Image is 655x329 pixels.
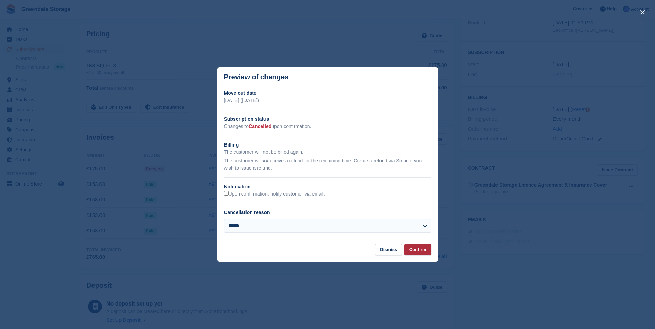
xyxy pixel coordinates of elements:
[224,191,229,196] input: Upon confirmation, notify customer via email.
[224,210,270,215] label: Cancellation reason
[224,191,325,197] label: Upon confirmation, notify customer via email.
[224,149,431,156] p: The customer will not be billed again.
[224,90,431,97] h2: Move out date
[224,116,431,123] h2: Subscription status
[224,183,431,190] h2: Notification
[404,244,431,255] button: Confirm
[224,141,431,149] h2: Billing
[224,157,431,172] p: The customer will receive a refund for the remaining time. Create a refund via Stripe if you wish...
[375,244,402,255] button: Dismiss
[224,97,431,104] p: [DATE] ([DATE])
[249,123,271,129] span: Cancelled
[261,158,268,163] em: not
[224,73,289,81] p: Preview of changes
[224,123,431,130] p: Changes to upon confirmation.
[637,7,648,18] button: close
